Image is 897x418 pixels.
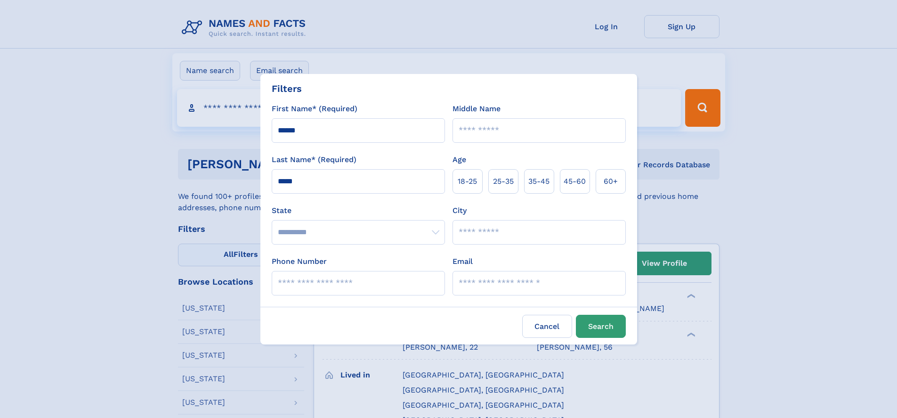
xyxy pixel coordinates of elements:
[453,154,466,165] label: Age
[604,176,618,187] span: 60+
[272,154,356,165] label: Last Name* (Required)
[493,176,514,187] span: 25‑35
[272,205,445,216] label: State
[522,315,572,338] label: Cancel
[272,82,302,96] div: Filters
[272,103,357,115] label: First Name* (Required)
[458,176,477,187] span: 18‑25
[564,176,586,187] span: 45‑60
[576,315,626,338] button: Search
[528,176,550,187] span: 35‑45
[453,256,473,267] label: Email
[453,205,467,216] label: City
[453,103,501,115] label: Middle Name
[272,256,327,267] label: Phone Number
